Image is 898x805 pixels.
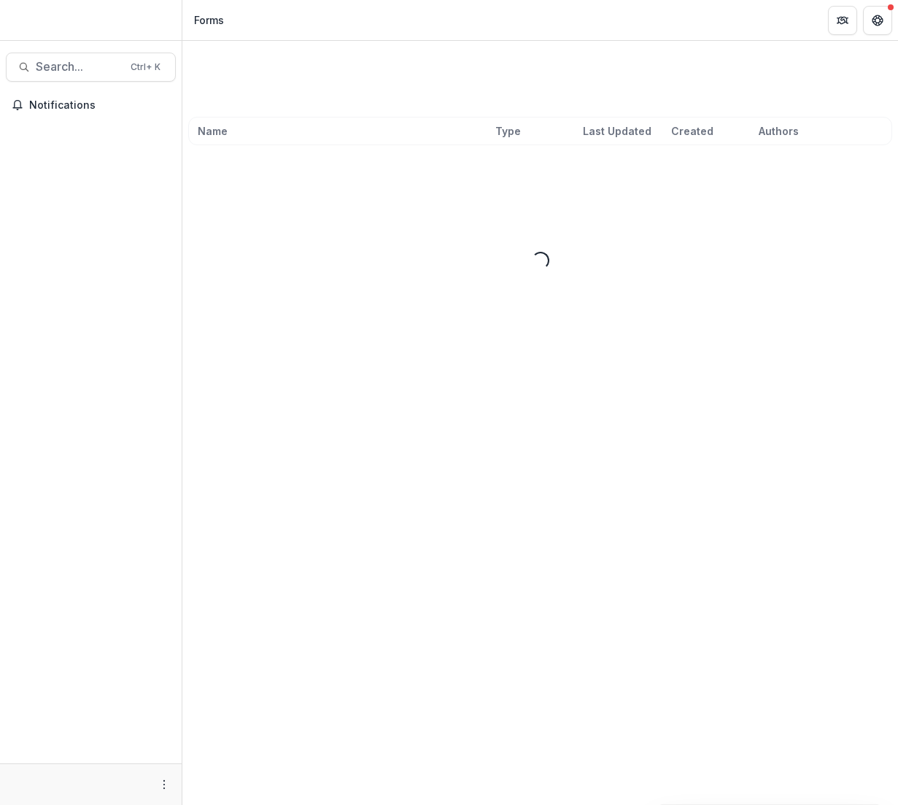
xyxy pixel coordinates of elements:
[863,6,892,35] button: Get Help
[29,99,170,112] span: Notifications
[583,123,651,139] span: Last Updated
[36,60,122,74] span: Search...
[128,59,163,75] div: Ctrl + K
[671,123,713,139] span: Created
[495,123,521,139] span: Type
[188,9,230,31] nav: breadcrumb
[194,12,224,28] div: Forms
[6,53,176,82] button: Search...
[155,776,173,793] button: More
[759,123,799,139] span: Authors
[828,6,857,35] button: Partners
[198,123,228,139] span: Name
[6,93,176,117] button: Notifications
